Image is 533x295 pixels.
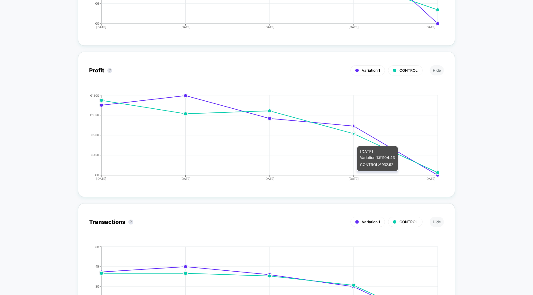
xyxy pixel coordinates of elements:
[362,220,380,224] span: Variation 1
[265,25,275,29] tspan: [DATE]
[349,25,359,29] tspan: [DATE]
[426,25,436,29] tspan: [DATE]
[128,220,133,224] button: ?
[430,65,444,75] button: Hide
[96,177,106,180] tspan: [DATE]
[90,93,99,97] tspan: €1800
[95,173,99,177] tspan: €0
[426,177,436,180] tspan: [DATE]
[107,68,112,73] button: ?
[95,22,99,25] tspan: €0
[95,285,99,288] tspan: 30
[362,68,380,73] span: Variation 1
[430,217,444,227] button: Hide
[90,113,99,117] tspan: €1350
[180,25,191,29] tspan: [DATE]
[83,94,438,186] div: PROFIT
[399,220,418,224] span: CONTROL
[91,133,99,137] tspan: €900
[349,177,359,180] tspan: [DATE]
[95,245,99,249] tspan: 60
[91,153,99,157] tspan: €450
[96,25,106,29] tspan: [DATE]
[265,177,275,180] tspan: [DATE]
[399,68,418,73] span: CONTROL
[95,265,99,268] tspan: 45
[95,2,99,5] tspan: €6
[180,177,191,180] tspan: [DATE]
